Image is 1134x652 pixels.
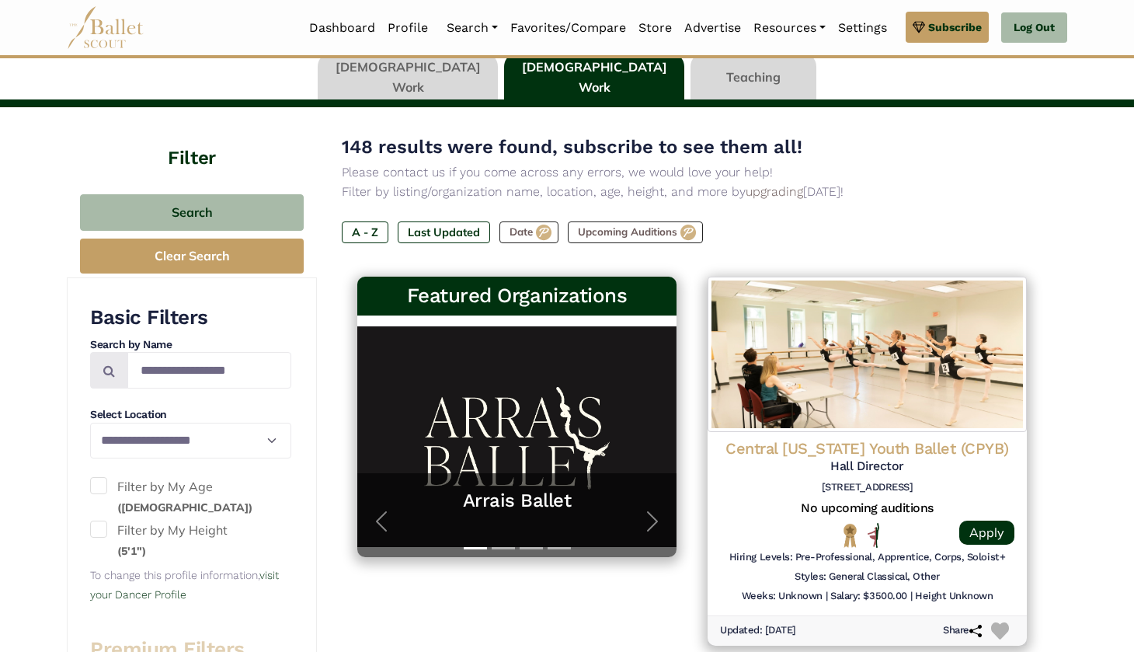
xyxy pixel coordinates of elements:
[499,221,558,243] label: Date
[915,590,993,603] h6: Height Unknown
[342,221,388,243] label: A - Z
[501,55,687,100] li: [DEMOGRAPHIC_DATA] Work
[729,551,1005,564] h6: Hiring Levels: Pre-Professional, Apprentice, Corps, Soloist+
[342,136,802,158] span: 148 results were found, subscribe to see them all!
[398,221,490,243] label: Last Updated
[440,12,504,44] a: Search
[928,19,982,36] span: Subscribe
[80,194,304,231] button: Search
[303,12,381,44] a: Dashboard
[520,539,543,557] button: Slide 3
[959,521,1014,545] a: Apply
[632,12,678,44] a: Store
[742,590,823,603] h6: Weeks: Unknown
[913,19,925,36] img: gem.svg
[464,539,487,557] button: Slide 1
[910,590,913,603] h6: |
[342,162,1042,183] p: Please contact us if you come across any errors, we would love your help!
[315,55,501,100] li: [DEMOGRAPHIC_DATA] Work
[720,624,796,637] h6: Updated: [DATE]
[687,55,819,100] li: Teaching
[67,107,317,171] h4: Filter
[840,523,860,547] img: National
[90,477,291,517] label: Filter by My Age
[1001,12,1067,44] a: Log Out
[678,12,747,44] a: Advertise
[943,624,982,637] h6: Share
[720,481,1014,494] h6: [STREET_ADDRESS]
[90,305,291,331] h3: Basic Filters
[117,500,252,514] small: ([DEMOGRAPHIC_DATA])
[720,438,1014,458] h4: Central [US_STATE] Youth Ballet (CPYB)
[720,458,1014,475] h5: Hall Director
[373,489,661,513] a: Arrais Ballet
[80,239,304,274] button: Clear Search
[548,539,571,557] button: Slide 4
[90,521,291,560] label: Filter by My Height
[991,622,1009,640] img: Heart
[568,221,703,243] label: Upcoming Auditions
[746,184,803,199] a: upgrading
[826,590,828,603] h6: |
[795,570,940,584] h6: Styles: General Classical, Other
[370,283,664,309] h3: Featured Organizations
[830,590,906,603] h6: Salary: $3500.00
[90,569,279,601] small: To change this profile information,
[708,277,1027,432] img: Logo
[90,337,291,353] h4: Search by Name
[117,544,146,558] small: (5'1")
[127,352,291,389] input: Search by names...
[720,500,1014,517] h5: No upcoming auditions
[492,539,515,557] button: Slide 2
[342,182,1042,202] p: Filter by listing/organization name, location, age, height, and more by [DATE]!
[868,523,879,548] img: All
[504,12,632,44] a: Favorites/Compare
[381,12,434,44] a: Profile
[906,12,989,43] a: Subscribe
[747,12,832,44] a: Resources
[90,407,291,423] h4: Select Location
[832,12,893,44] a: Settings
